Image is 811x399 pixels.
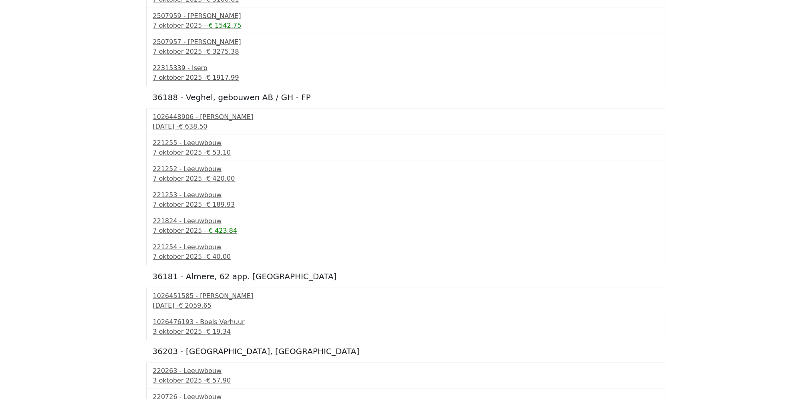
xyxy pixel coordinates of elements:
div: 1026451585 - [PERSON_NAME] [153,291,658,301]
a: 221824 - Leeuwbouw7 oktober 2025 --€ 423.84 [153,216,658,236]
a: 220263 - Leeuwbouw3 oktober 2025 -€ 57.90 [153,366,658,385]
div: [DATE] - [153,301,658,310]
div: 221254 - Leeuwbouw [153,242,658,252]
a: 1026451585 - [PERSON_NAME][DATE] -€ 2059.65 [153,291,658,310]
span: € 40.00 [206,253,231,260]
div: 7 oktober 2025 - [153,21,658,30]
div: 22315339 - Isero [153,63,658,73]
div: 7 oktober 2025 - [153,148,658,157]
div: 220263 - Leeuwbouw [153,366,658,376]
div: 7 oktober 2025 - [153,47,658,56]
div: 7 oktober 2025 - [153,226,658,236]
a: 22315339 - Isero7 oktober 2025 -€ 1917.99 [153,63,658,83]
span: € 57.90 [206,377,231,384]
span: -€ 423.84 [206,227,237,234]
div: 7 oktober 2025 - [153,73,658,83]
span: € 2059.65 [179,302,211,309]
div: 3 oktober 2025 - [153,376,658,385]
a: 221253 - Leeuwbouw7 oktober 2025 -€ 189.93 [153,190,658,210]
a: 2507959 - [PERSON_NAME]7 oktober 2025 --€ 1542.75 [153,11,658,30]
div: 3 oktober 2025 - [153,327,658,337]
span: € 638.50 [179,123,207,130]
div: 2507959 - [PERSON_NAME] [153,11,658,21]
span: € 189.93 [206,201,235,208]
a: 1026448906 - [PERSON_NAME][DATE] -€ 638.50 [153,112,658,131]
span: € 53.10 [206,149,231,156]
a: 221252 - Leeuwbouw7 oktober 2025 -€ 420.00 [153,164,658,183]
span: € 19.34 [206,328,231,335]
div: 221252 - Leeuwbouw [153,164,658,174]
h5: 36181 - Almere, 62 app. [GEOGRAPHIC_DATA] [153,272,659,281]
div: [DATE] - [153,122,658,131]
span: -€ 1542.75 [206,22,241,29]
a: 221254 - Leeuwbouw7 oktober 2025 -€ 40.00 [153,242,658,262]
span: € 3275.38 [206,48,239,55]
div: 221253 - Leeuwbouw [153,190,658,200]
h5: 36188 - Veghel, gebouwen AB / GH - FP [153,93,659,102]
a: 1026476193 - Boels Verhuur3 oktober 2025 -€ 19.34 [153,317,658,337]
div: 221255 - Leeuwbouw [153,138,658,148]
div: 2507957 - [PERSON_NAME] [153,37,658,47]
a: 221255 - Leeuwbouw7 oktober 2025 -€ 53.10 [153,138,658,157]
a: 2507957 - [PERSON_NAME]7 oktober 2025 -€ 3275.38 [153,37,658,56]
div: 1026448906 - [PERSON_NAME] [153,112,658,122]
div: 1026476193 - Boels Verhuur [153,317,658,327]
h5: 36203 - [GEOGRAPHIC_DATA], [GEOGRAPHIC_DATA] [153,347,659,356]
div: 7 oktober 2025 - [153,200,658,210]
div: 7 oktober 2025 - [153,252,658,262]
span: € 420.00 [206,175,235,182]
span: € 1917.99 [206,74,239,81]
div: 7 oktober 2025 - [153,174,658,183]
div: 221824 - Leeuwbouw [153,216,658,226]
